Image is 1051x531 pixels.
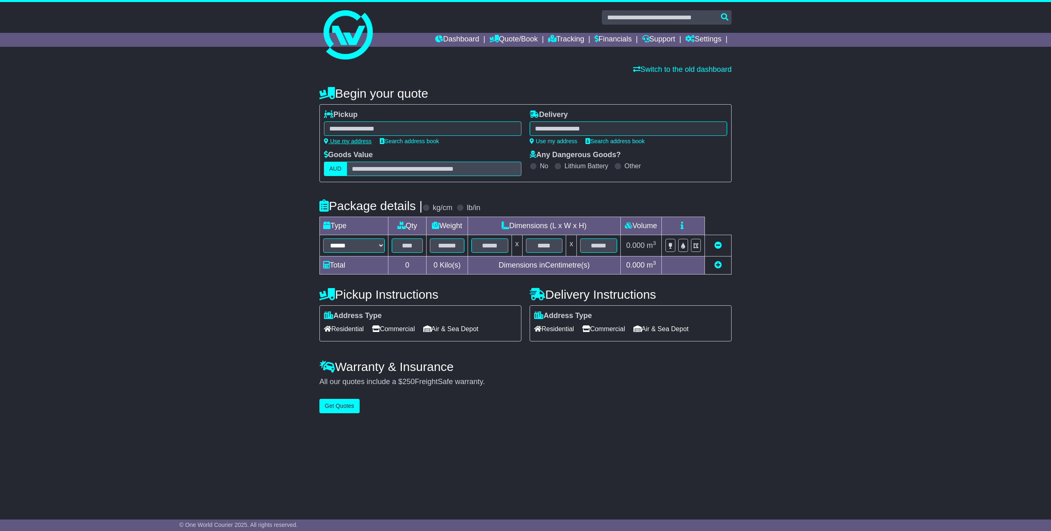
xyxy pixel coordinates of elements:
[647,261,656,269] span: m
[380,138,439,144] a: Search address book
[319,87,732,100] h4: Begin your quote
[388,256,427,275] td: 0
[534,311,592,320] label: Address Type
[714,261,722,269] a: Add new item
[530,138,577,144] a: Use my address
[320,256,388,275] td: Total
[434,261,438,269] span: 0
[585,138,645,144] a: Search address book
[319,288,521,301] h4: Pickup Instructions
[324,138,372,144] a: Use my address
[388,217,427,235] td: Qty
[324,151,373,160] label: Goods Value
[319,399,360,413] button: Get Quotes
[548,33,584,47] a: Tracking
[320,217,388,235] td: Type
[324,323,364,335] span: Residential
[468,217,620,235] td: Dimensions (L x W x H)
[433,204,452,213] label: kg/cm
[594,33,632,47] a: Financials
[540,162,548,170] label: No
[319,378,732,387] div: All our quotes include a $ FreightSafe warranty.
[685,33,721,47] a: Settings
[468,256,620,275] td: Dimensions in Centimetre(s)
[319,360,732,373] h4: Warranty & Insurance
[179,522,298,528] span: © One World Courier 2025. All rights reserved.
[467,204,480,213] label: lb/in
[402,378,415,386] span: 250
[319,199,422,213] h4: Package details |
[647,241,656,249] span: m
[324,311,382,320] label: Address Type
[530,288,732,301] h4: Delivery Instructions
[427,217,468,235] td: Weight
[435,33,479,47] a: Dashboard
[633,323,689,335] span: Air & Sea Depot
[653,240,656,246] sup: 3
[626,261,645,269] span: 0.000
[489,33,538,47] a: Quote/Book
[324,110,358,119] label: Pickup
[582,323,625,335] span: Commercial
[324,162,347,176] label: AUD
[642,33,675,47] a: Support
[372,323,415,335] span: Commercial
[565,162,608,170] label: Lithium Battery
[566,235,577,256] td: x
[626,241,645,249] span: 0.000
[620,217,661,235] td: Volume
[534,323,574,335] span: Residential
[512,235,522,256] td: x
[423,323,479,335] span: Air & Sea Depot
[427,256,468,275] td: Kilo(s)
[633,65,732,73] a: Switch to the old dashboard
[714,241,722,249] a: Remove this item
[624,162,641,170] label: Other
[653,260,656,266] sup: 3
[530,151,621,160] label: Any Dangerous Goods?
[530,110,568,119] label: Delivery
